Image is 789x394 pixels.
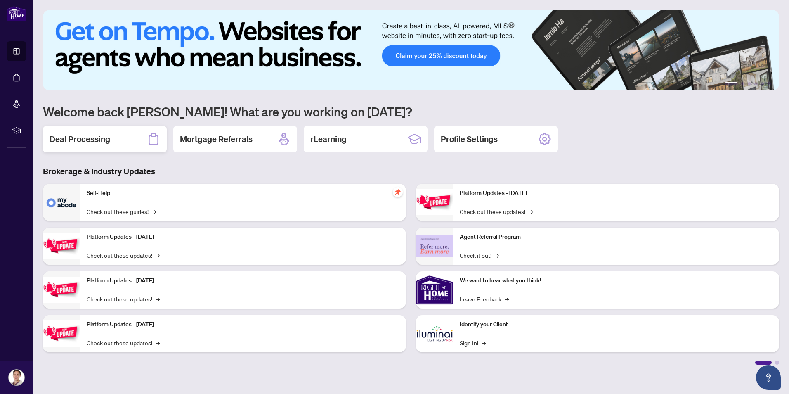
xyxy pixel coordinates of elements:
[87,276,399,285] p: Platform Updates - [DATE]
[748,82,751,85] button: 3
[43,320,80,347] img: Platform Updates - July 8, 2025
[9,370,24,385] img: Profile Icon
[460,320,772,329] p: Identify your Client
[7,6,26,21] img: logo
[495,251,499,260] span: →
[87,294,160,304] a: Check out these updates!→
[416,235,453,257] img: Agent Referral Program
[43,184,80,221] img: Self-Help
[87,189,399,198] p: Self-Help
[87,207,156,216] a: Check out these guides!→
[482,338,486,347] span: →
[460,276,772,285] p: We want to hear what you think!
[754,82,758,85] button: 4
[43,277,80,303] img: Platform Updates - July 21, 2025
[460,338,486,347] a: Sign In!→
[156,251,160,260] span: →
[768,82,771,85] button: 6
[460,207,533,216] a: Check out these updates!→
[156,338,160,347] span: →
[761,82,764,85] button: 5
[416,315,453,352] img: Identify your Client
[43,10,779,90] img: Slide 0
[156,294,160,304] span: →
[529,207,533,216] span: →
[87,338,160,347] a: Check out these updates!→
[87,251,160,260] a: Check out these updates!→
[441,133,498,145] h2: Profile Settings
[460,233,772,242] p: Agent Referral Program
[43,104,779,119] h1: Welcome back [PERSON_NAME]! What are you working on [DATE]?
[756,365,781,390] button: Open asap
[180,133,253,145] h2: Mortgage Referrals
[460,189,772,198] p: Platform Updates - [DATE]
[87,320,399,329] p: Platform Updates - [DATE]
[50,133,110,145] h2: Deal Processing
[416,271,453,309] img: We want to hear what you think!
[43,166,779,177] h3: Brokerage & Industry Updates
[460,294,509,304] a: Leave Feedback→
[741,82,744,85] button: 2
[393,187,403,197] span: pushpin
[87,233,399,242] p: Platform Updates - [DATE]
[152,207,156,216] span: →
[416,189,453,215] img: Platform Updates - June 23, 2025
[460,251,499,260] a: Check it out!→
[310,133,347,145] h2: rLearning
[725,82,738,85] button: 1
[43,233,80,259] img: Platform Updates - September 16, 2025
[505,294,509,304] span: →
